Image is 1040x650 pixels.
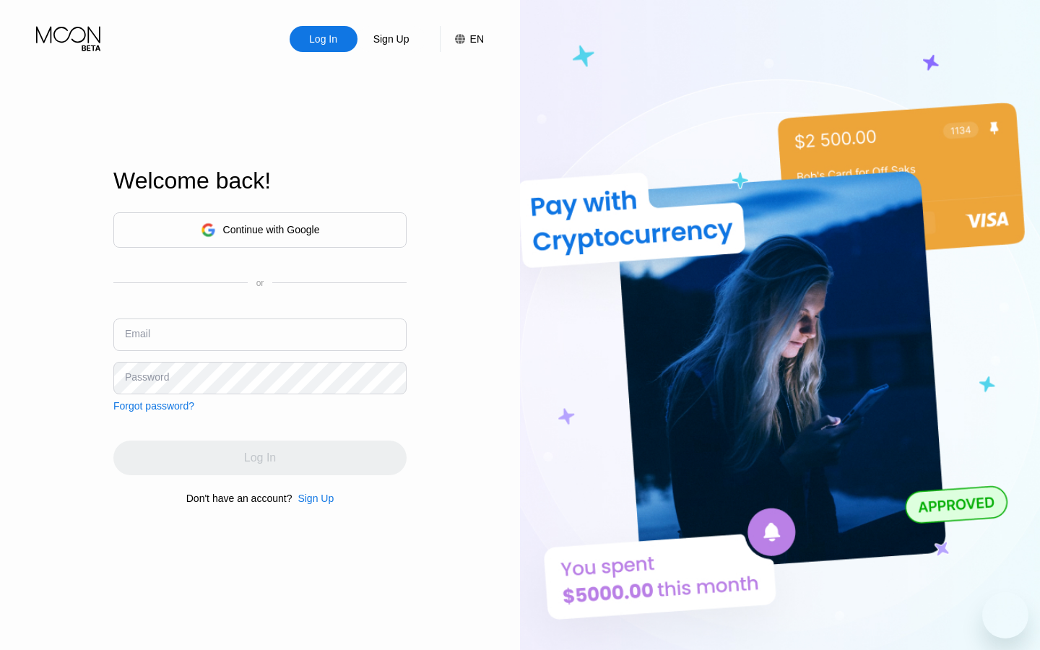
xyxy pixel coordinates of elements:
[290,26,357,52] div: Log In
[372,32,411,46] div: Sign Up
[470,33,484,45] div: EN
[113,400,194,412] div: Forgot password?
[440,26,484,52] div: EN
[125,328,150,339] div: Email
[308,32,339,46] div: Log In
[186,493,292,504] div: Don't have an account?
[113,212,407,248] div: Continue with Google
[256,278,264,288] div: or
[298,493,334,504] div: Sign Up
[357,26,425,52] div: Sign Up
[982,592,1028,638] iframe: Button to launch messaging window
[113,168,407,194] div: Welcome back!
[292,493,334,504] div: Sign Up
[223,224,320,235] div: Continue with Google
[125,371,169,383] div: Password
